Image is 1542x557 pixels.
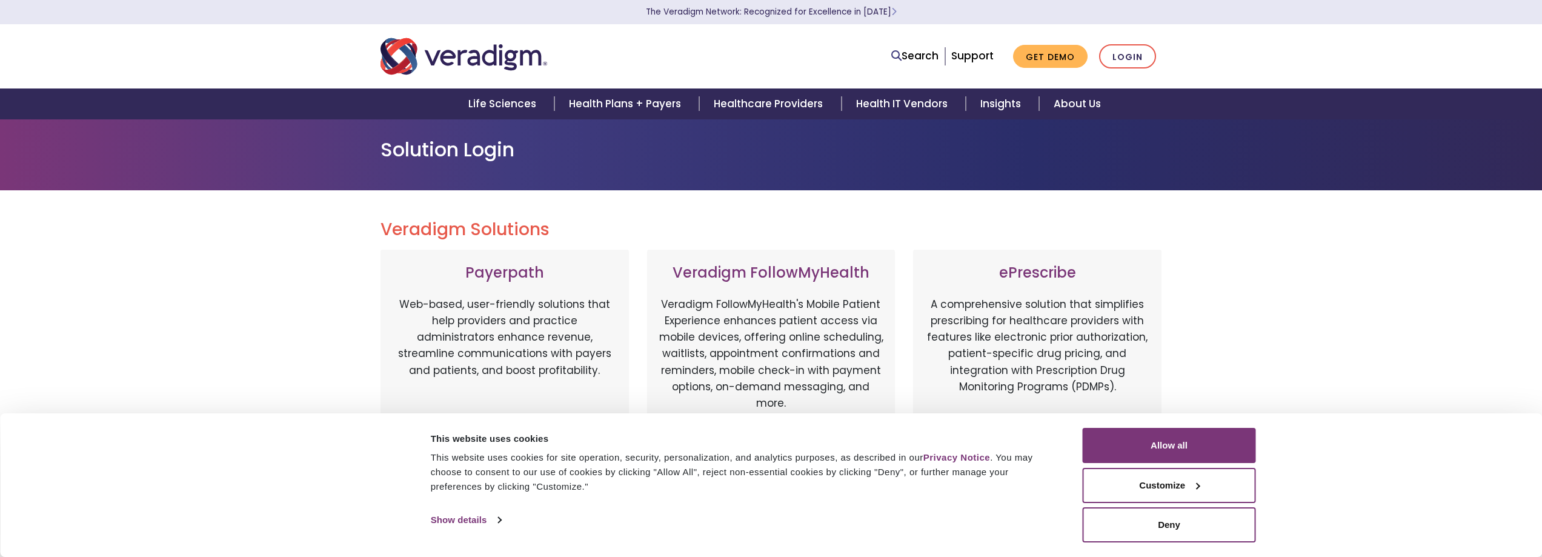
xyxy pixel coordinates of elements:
[659,264,883,282] h3: Veradigm FollowMyHealth
[966,88,1039,119] a: Insights
[381,36,547,76] img: Veradigm logo
[431,432,1055,446] div: This website uses cookies
[1099,44,1156,69] a: Login
[1039,88,1115,119] a: About Us
[699,88,841,119] a: Healthcare Providers
[431,450,1055,494] div: This website uses cookies for site operation, security, personalization, and analytics purposes, ...
[1013,45,1088,68] a: Get Demo
[891,48,939,64] a: Search
[1083,468,1256,503] button: Customize
[393,264,617,282] h3: Payerpath
[393,296,617,424] p: Web-based, user-friendly solutions that help providers and practice administrators enhance revenu...
[923,452,990,462] a: Privacy Notice
[925,264,1149,282] h3: ePrescribe
[1083,507,1256,542] button: Deny
[925,296,1149,424] p: A comprehensive solution that simplifies prescribing for healthcare providers with features like ...
[842,88,966,119] a: Health IT Vendors
[554,88,699,119] a: Health Plans + Payers
[381,219,1162,240] h2: Veradigm Solutions
[1083,428,1256,463] button: Allow all
[951,48,994,63] a: Support
[659,296,883,412] p: Veradigm FollowMyHealth's Mobile Patient Experience enhances patient access via mobile devices, o...
[454,88,554,119] a: Life Sciences
[431,511,501,529] a: Show details
[891,6,897,18] span: Learn More
[646,6,897,18] a: The Veradigm Network: Recognized for Excellence in [DATE]Learn More
[381,138,1162,161] h1: Solution Login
